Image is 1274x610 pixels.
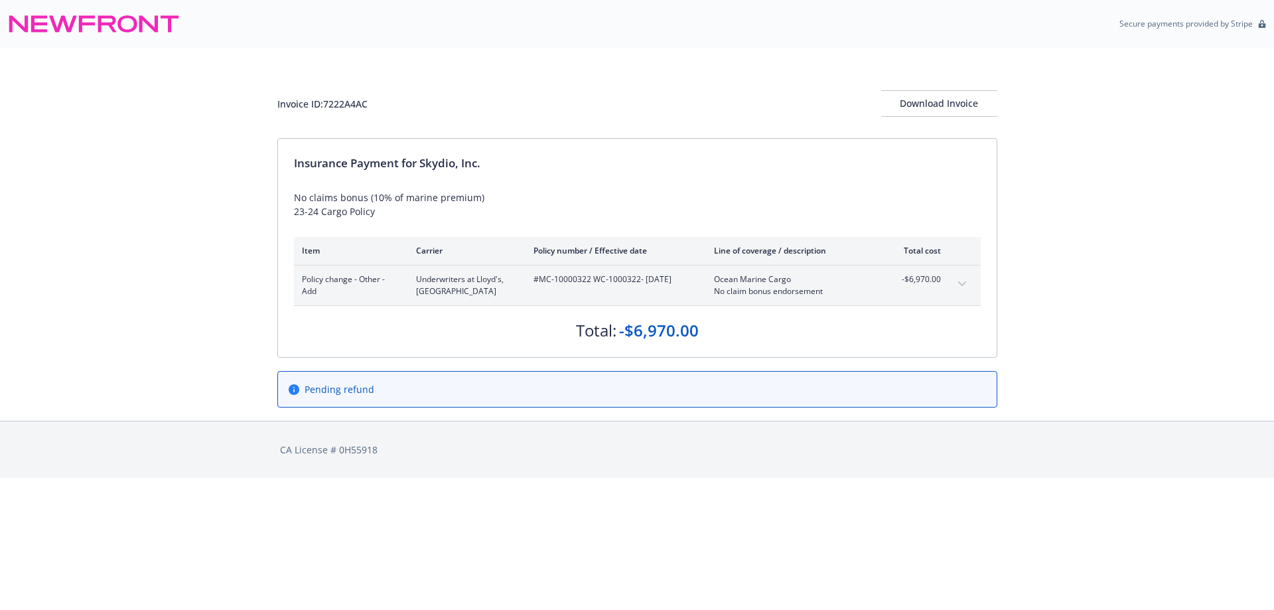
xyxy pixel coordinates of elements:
div: Policy number / Effective date [533,245,693,256]
div: Total: [576,319,616,342]
div: Line of coverage / description [714,245,870,256]
div: CA License # 0H55918 [280,443,995,457]
span: No claim bonus endorsement [714,285,870,297]
span: Underwriters at Lloyd's, [GEOGRAPHIC_DATA] [416,273,512,297]
p: Secure payments provided by Stripe [1119,18,1253,29]
div: -$6,970.00 [619,319,699,342]
div: Insurance Payment for Skydio, Inc. [294,155,981,172]
div: Carrier [416,245,512,256]
button: Download Invoice [881,90,997,117]
div: Download Invoice [881,91,997,116]
span: Pending refund [305,382,374,396]
span: #MC-10000322 WC-1000322 - [DATE] [533,273,693,285]
div: Total cost [891,245,941,256]
div: Invoice ID: 7222A4AC [277,97,368,111]
span: Policy change - Other - Add [302,273,395,297]
div: Policy change - Other - AddUnderwriters at Lloyd's, [GEOGRAPHIC_DATA]#MC-10000322 WC-1000322- [DA... [294,266,981,305]
button: expand content [952,273,973,295]
div: No claims bonus (10% of marine premium) 23-24 Cargo Policy [294,191,981,218]
span: Ocean Marine CargoNo claim bonus endorsement [714,273,870,297]
span: Ocean Marine Cargo [714,273,870,285]
span: -$6,970.00 [891,273,941,285]
div: Item [302,245,395,256]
